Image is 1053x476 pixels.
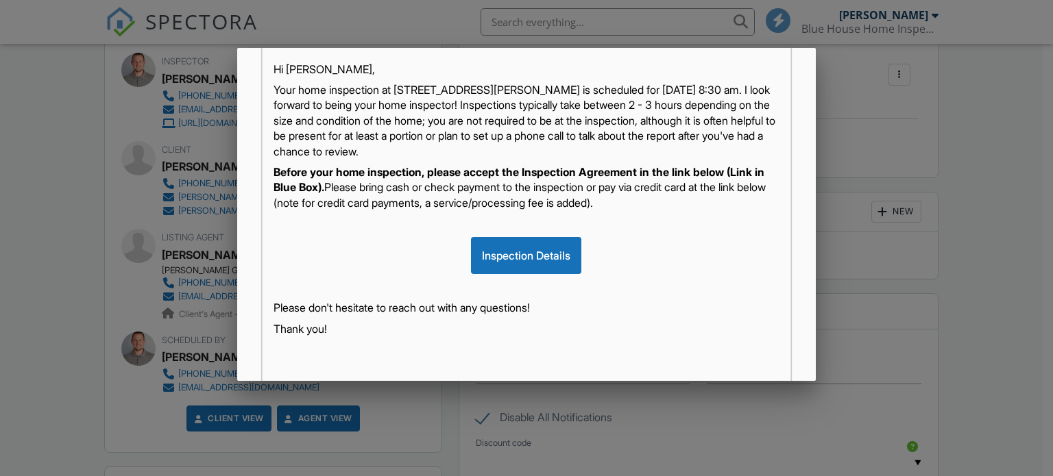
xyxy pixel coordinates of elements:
p: Please don't hesitate to reach out with any questions! [274,300,780,315]
a: Inspection Details [471,249,581,262]
p: Please bring cash or check payment to the inspection or pay via credit card at the link below (no... [274,164,780,210]
p: Thank you! [274,321,780,336]
p: Hi [PERSON_NAME], [274,62,780,77]
p: Your home inspection at [STREET_ADDRESS][PERSON_NAME] is scheduled for [DATE] 8:30 am. I look for... [274,82,780,159]
strong: Before your home inspection, please accept the Inspection Agreement in the link below (Link in Bl... [274,165,764,194]
div: Inspection Details [471,237,581,274]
